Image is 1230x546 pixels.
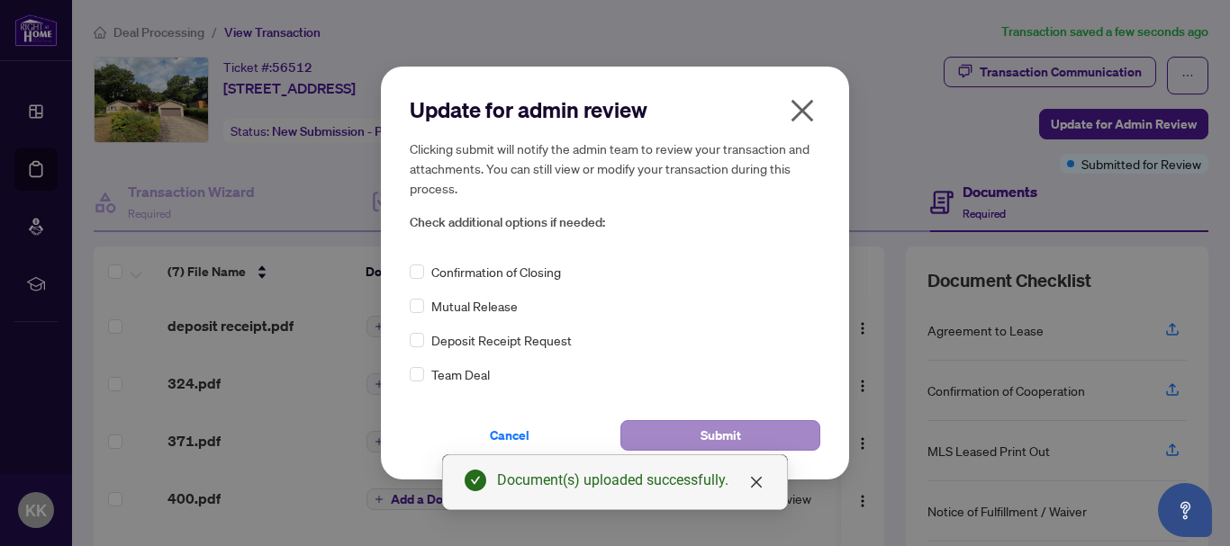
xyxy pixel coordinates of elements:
span: Deposit Receipt Request [431,330,572,350]
span: Submit [701,421,741,450]
span: Cancel [490,421,529,450]
h5: Clicking submit will notify the admin team to review your transaction and attachments. You can st... [410,139,820,198]
button: Cancel [410,420,610,451]
span: Check additional options if needed: [410,212,820,233]
span: Mutual Release [431,296,518,316]
button: Submit [620,420,820,451]
h2: Update for admin review [410,95,820,124]
span: Team Deal [431,364,490,384]
button: Open asap [1158,483,1212,537]
span: close [749,475,764,489]
a: Close [746,472,766,492]
div: Document(s) uploaded successfully. [497,470,765,491]
span: close [788,96,817,125]
span: check-circle [465,470,486,491]
span: Confirmation of Closing [431,262,561,282]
